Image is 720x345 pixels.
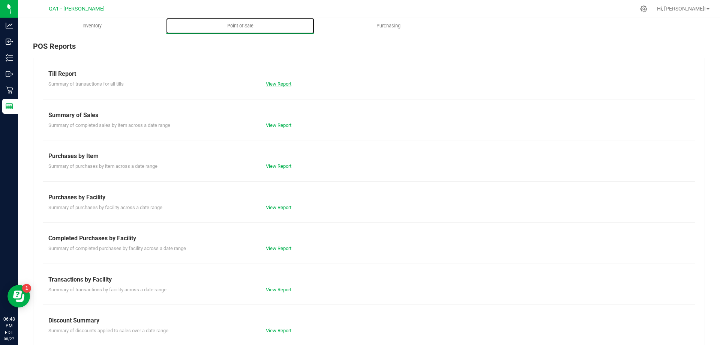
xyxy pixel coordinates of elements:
span: Purchasing [366,23,411,29]
a: Point of Sale [166,18,314,34]
a: Purchasing [314,18,462,34]
p: 06:48 PM EDT [3,316,15,336]
span: Summary of transactions by facility across a date range [48,287,166,292]
a: Inventory [18,18,166,34]
a: View Report [266,287,291,292]
span: Summary of discounts applied to sales over a date range [48,328,168,333]
span: Summary of completed purchases by facility across a date range [48,246,186,251]
span: Summary of transactions for all tills [48,81,124,87]
inline-svg: Analytics [6,22,13,29]
a: View Report [266,81,291,87]
inline-svg: Outbound [6,70,13,78]
inline-svg: Inventory [6,54,13,62]
a: View Report [266,246,291,251]
inline-svg: Retail [6,86,13,94]
a: View Report [266,122,291,128]
a: View Report [266,163,291,169]
span: Summary of completed sales by item across a date range [48,122,170,128]
inline-svg: Reports [6,102,13,110]
div: Completed Purchases by Facility [48,234,690,243]
p: 08/27 [3,336,15,342]
inline-svg: Inbound [6,38,13,45]
div: POS Reports [33,41,705,58]
div: Summary of Sales [48,111,690,120]
span: Point of Sale [217,23,264,29]
div: Discount Summary [48,316,690,325]
span: Hi, [PERSON_NAME]! [657,6,706,12]
iframe: Resource center unread badge [22,284,31,293]
span: Summary of purchases by item across a date range [48,163,157,169]
div: Purchases by Item [48,152,690,161]
div: Manage settings [639,5,648,12]
a: View Report [266,328,291,333]
div: Purchases by Facility [48,193,690,202]
div: Till Report [48,69,690,78]
a: View Report [266,205,291,210]
div: Transactions by Facility [48,275,690,284]
span: Summary of purchases by facility across a date range [48,205,162,210]
span: GA1 - [PERSON_NAME] [49,6,105,12]
iframe: Resource center [7,285,30,307]
span: Inventory [72,23,112,29]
